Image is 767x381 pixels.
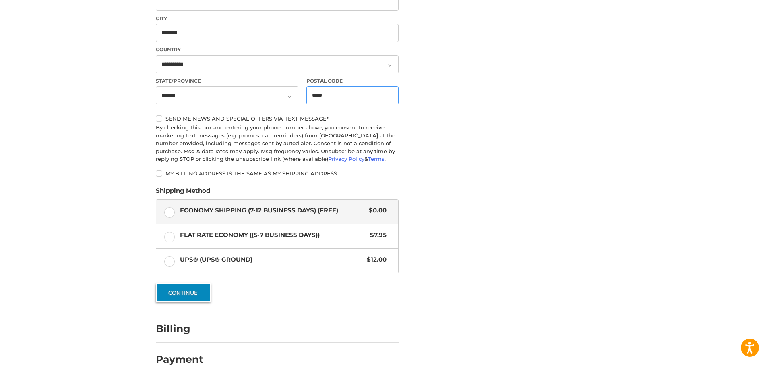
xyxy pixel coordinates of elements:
label: Send me news and special offers via text message* [156,115,399,122]
label: Country [156,46,399,53]
a: Terms [368,156,385,162]
a: Privacy Policy [328,156,364,162]
span: $0.00 [365,206,387,215]
span: Flat Rate Economy ((5-7 Business Days)) [180,231,366,240]
div: By checking this box and entering your phone number above, you consent to receive marketing text ... [156,124,399,163]
span: UPS® (UPS® Ground) [180,255,363,264]
legend: Shipping Method [156,186,210,199]
label: State/Province [156,77,298,85]
span: $12.00 [363,255,387,264]
h2: Payment [156,353,203,366]
button: Continue [156,283,211,302]
span: Economy Shipping (7-12 Business Days) (Free) [180,206,365,215]
h2: Billing [156,323,203,335]
label: City [156,15,399,22]
label: Postal Code [306,77,399,85]
label: My billing address is the same as my shipping address. [156,170,399,177]
span: $7.95 [366,231,387,240]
